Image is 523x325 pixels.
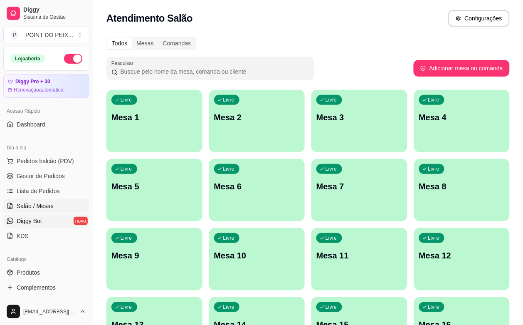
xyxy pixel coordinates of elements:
[326,97,337,103] p: Livre
[3,104,89,118] div: Acesso Rápido
[111,250,197,261] p: Mesa 9
[3,229,89,243] a: KDS
[316,112,402,123] p: Mesa 3
[3,3,89,23] a: DiggySistema de Gestão
[214,181,300,192] p: Mesa 6
[311,228,407,290] button: LivreMesa 11
[414,228,510,290] button: LivreMesa 12
[223,304,235,310] p: Livre
[419,250,505,261] p: Mesa 12
[316,181,402,192] p: Mesa 7
[17,283,56,292] span: Complementos
[64,54,82,64] button: Alterar Status
[428,235,440,241] p: Livre
[311,90,407,152] button: LivreMesa 3
[10,31,19,39] span: P
[3,253,89,266] div: Catálogo
[158,37,196,49] div: Comandas
[106,228,202,290] button: LivreMesa 9
[3,74,89,98] a: Diggy Pro + 30Renovaçãoautomática
[214,112,300,123] p: Mesa 2
[3,154,89,168] button: Pedidos balcão (PDV)
[3,118,89,131] a: Dashboard
[419,181,505,192] p: Mesa 8
[316,250,402,261] p: Mesa 11
[311,159,407,221] button: LivreMesa 7
[132,37,158,49] div: Mesas
[23,308,76,315] span: [EMAIL_ADDRESS][DOMAIN_NAME]
[3,199,89,213] a: Salão / Mesas
[223,166,235,172] p: Livre
[17,232,29,240] span: KDS
[214,250,300,261] p: Mesa 10
[3,214,89,228] a: Diggy Botnovo
[3,27,89,43] button: Select a team
[428,166,440,172] p: Livre
[111,112,197,123] p: Mesa 1
[428,304,440,310] p: Livre
[17,202,54,210] span: Salão / Mesas
[209,159,305,221] button: LivreMesa 6
[23,14,86,20] span: Sistema de Gestão
[25,31,73,39] div: POINT DO PEIX ...
[15,79,50,85] article: Diggy Pro + 30
[326,166,337,172] p: Livre
[223,235,235,241] p: Livre
[118,67,309,76] input: Pesquisar
[23,6,86,14] span: Diggy
[17,268,40,277] span: Produtos
[326,235,337,241] p: Livre
[3,266,89,279] a: Produtos
[111,60,136,67] label: Pesquisar
[419,112,505,123] p: Mesa 4
[17,120,45,129] span: Dashboard
[3,184,89,198] a: Lista de Pedidos
[17,217,42,225] span: Diggy Bot
[121,235,132,241] p: Livre
[106,159,202,221] button: LivreMesa 5
[414,90,510,152] button: LivreMesa 4
[106,90,202,152] button: LivreMesa 1
[121,97,132,103] p: Livre
[107,37,132,49] div: Todos
[3,281,89,294] a: Complementos
[209,228,305,290] button: LivreMesa 10
[448,10,510,27] button: Configurações
[106,12,192,25] h2: Atendimento Salão
[414,60,510,77] button: Adicionar mesa ou comanda
[121,166,132,172] p: Livre
[17,187,60,195] span: Lista de Pedidos
[3,302,89,322] button: [EMAIL_ADDRESS][DOMAIN_NAME]
[414,159,510,221] button: LivreMesa 8
[3,141,89,154] div: Dia a dia
[17,172,65,180] span: Gestor de Pedidos
[14,87,63,93] article: Renovação automática
[111,181,197,192] p: Mesa 5
[17,157,74,165] span: Pedidos balcão (PDV)
[209,90,305,152] button: LivreMesa 2
[223,97,235,103] p: Livre
[3,169,89,183] a: Gestor de Pedidos
[10,54,45,63] div: Loja aberta
[326,304,337,310] p: Livre
[428,97,440,103] p: Livre
[121,304,132,310] p: Livre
